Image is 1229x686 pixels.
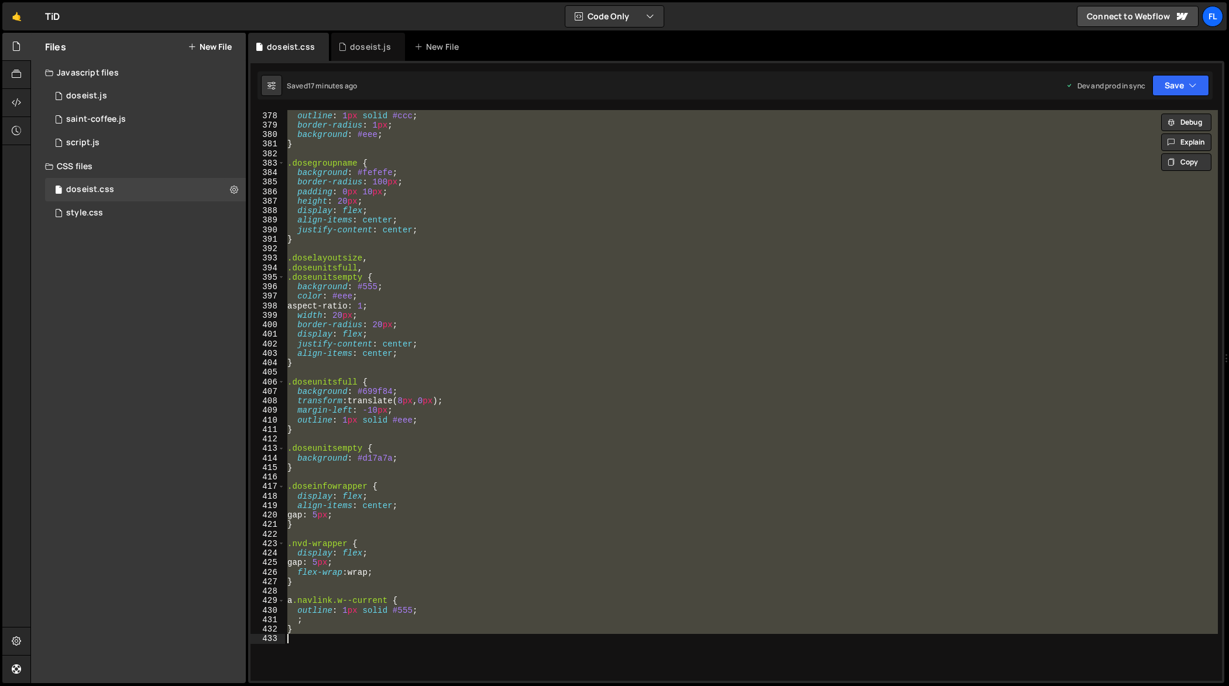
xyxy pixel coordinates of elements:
[414,41,464,53] div: New File
[250,225,285,235] div: 390
[250,472,285,482] div: 416
[1161,153,1211,171] button: Copy
[250,416,285,425] div: 410
[250,311,285,320] div: 399
[250,263,285,273] div: 394
[1161,133,1211,151] button: Explain
[250,387,285,396] div: 407
[2,2,31,30] a: 🤙
[250,615,285,625] div: 431
[250,358,285,368] div: 404
[250,558,285,567] div: 425
[66,91,107,101] div: doseist.js
[250,159,285,168] div: 383
[250,149,285,159] div: 382
[350,41,391,53] div: doseist.js
[31,61,246,84] div: Javascript files
[250,273,285,282] div: 395
[250,291,285,301] div: 397
[66,208,103,218] div: style.css
[250,501,285,510] div: 419
[250,482,285,491] div: 417
[31,155,246,178] div: CSS files
[250,596,285,605] div: 429
[250,606,285,615] div: 430
[1161,114,1211,131] button: Debug
[188,42,232,52] button: New File
[250,168,285,177] div: 384
[250,320,285,330] div: 400
[250,463,285,472] div: 415
[250,454,285,463] div: 414
[250,520,285,529] div: 421
[250,396,285,406] div: 408
[250,139,285,149] div: 381
[45,131,246,155] div: 4604/24567.js
[250,368,285,377] div: 405
[45,201,246,225] div: 4604/25434.css
[250,330,285,339] div: 401
[250,539,285,548] div: 423
[250,130,285,139] div: 380
[250,253,285,263] div: 393
[250,634,285,643] div: 433
[66,114,126,125] div: saint-coffee.js
[1202,6,1223,27] a: Fl
[250,244,285,253] div: 392
[45,178,246,201] div: 4604/42100.css
[308,81,357,91] div: 17 minutes ago
[250,577,285,586] div: 427
[1077,6,1199,27] a: Connect to Webflow
[250,625,285,634] div: 432
[250,177,285,187] div: 385
[250,444,285,453] div: 413
[45,40,66,53] h2: Files
[250,378,285,387] div: 406
[565,6,664,27] button: Code Only
[287,81,357,91] div: Saved
[250,510,285,520] div: 420
[250,121,285,130] div: 379
[1066,81,1145,91] div: Dev and prod in sync
[250,434,285,444] div: 412
[250,425,285,434] div: 411
[250,235,285,244] div: 391
[250,301,285,311] div: 398
[250,492,285,501] div: 418
[45,9,60,23] div: TiD
[250,339,285,349] div: 402
[250,197,285,206] div: 387
[66,184,114,195] div: doseist.css
[250,187,285,197] div: 386
[250,548,285,558] div: 424
[250,215,285,225] div: 389
[250,586,285,596] div: 428
[250,282,285,291] div: 396
[66,138,99,148] div: script.js
[267,41,315,53] div: doseist.css
[45,84,246,108] div: 4604/37981.js
[250,111,285,121] div: 378
[250,349,285,358] div: 403
[250,530,285,539] div: 422
[45,108,246,131] div: 4604/27020.js
[1152,75,1209,96] button: Save
[250,406,285,415] div: 409
[250,206,285,215] div: 388
[250,568,285,577] div: 426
